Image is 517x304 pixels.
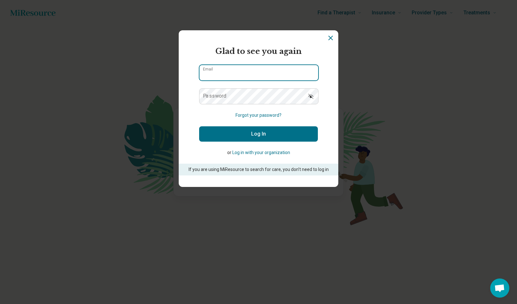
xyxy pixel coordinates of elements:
button: Forgot your password? [236,112,281,119]
button: Log in with your organization [232,149,290,156]
label: Password [203,93,227,99]
p: If you are using MiResource to search for care, you don’t need to log in [188,166,329,173]
button: Log In [199,126,318,142]
button: Dismiss [327,34,334,42]
h2: Glad to see you again [199,46,318,57]
button: Show password [304,88,318,104]
p: or [199,149,318,156]
section: Login Dialog [179,30,338,187]
label: Email [203,67,213,71]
